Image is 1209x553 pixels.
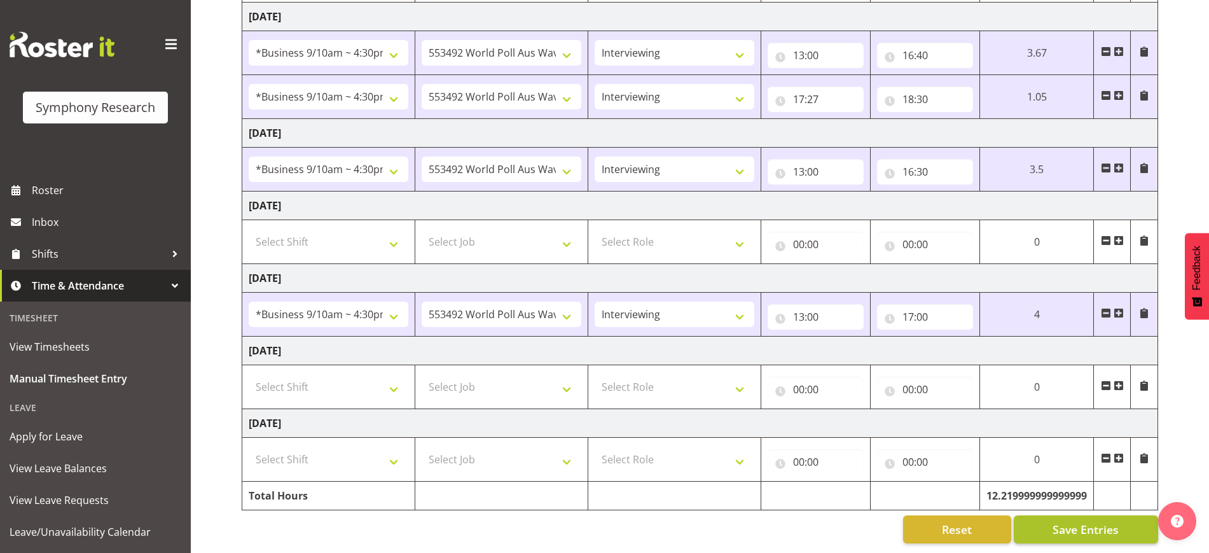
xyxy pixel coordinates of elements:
[877,377,973,402] input: Click to select...
[10,32,114,57] img: Rosterit website logo
[242,482,415,510] td: Total Hours
[877,87,973,112] input: Click to select...
[942,521,972,538] span: Reset
[3,484,188,516] a: View Leave Requests
[980,482,1094,510] td: 12.219999999999999
[36,98,155,117] div: Symphony Research
[768,87,864,112] input: Click to select...
[10,491,181,510] span: View Leave Requests
[980,220,1094,264] td: 0
[1191,246,1203,290] span: Feedback
[877,232,973,257] input: Click to select...
[3,395,188,421] div: Leave
[242,264,1158,293] td: [DATE]
[242,119,1158,148] td: [DATE]
[32,181,184,200] span: Roster
[980,148,1094,192] td: 3.5
[32,244,165,263] span: Shifts
[877,304,973,330] input: Click to select...
[3,421,188,452] a: Apply for Leave
[1185,233,1209,319] button: Feedback - Show survey
[10,522,181,542] span: Leave/Unavailability Calendar
[242,337,1158,365] td: [DATE]
[980,438,1094,482] td: 0
[1053,521,1119,538] span: Save Entries
[242,409,1158,438] td: [DATE]
[768,159,864,185] input: Click to select...
[3,305,188,331] div: Timesheet
[242,192,1158,220] td: [DATE]
[980,365,1094,409] td: 0
[10,427,181,446] span: Apply for Leave
[10,337,181,356] span: View Timesheets
[32,213,184,232] span: Inbox
[768,449,864,475] input: Click to select...
[768,377,864,402] input: Click to select...
[877,159,973,185] input: Click to select...
[3,516,188,548] a: Leave/Unavailability Calendar
[3,331,188,363] a: View Timesheets
[768,304,864,330] input: Click to select...
[32,276,165,295] span: Time & Attendance
[1171,515,1184,528] img: help-xxl-2.png
[877,43,973,68] input: Click to select...
[980,31,1094,75] td: 3.67
[3,452,188,484] a: View Leave Balances
[768,232,864,257] input: Click to select...
[980,75,1094,119] td: 1.05
[980,293,1094,337] td: 4
[3,363,188,395] a: Manual Timesheet Entry
[877,449,973,475] input: Click to select...
[10,459,181,478] span: View Leave Balances
[768,43,864,68] input: Click to select...
[903,515,1011,543] button: Reset
[10,369,181,388] span: Manual Timesheet Entry
[242,3,1158,31] td: [DATE]
[1014,515,1158,543] button: Save Entries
